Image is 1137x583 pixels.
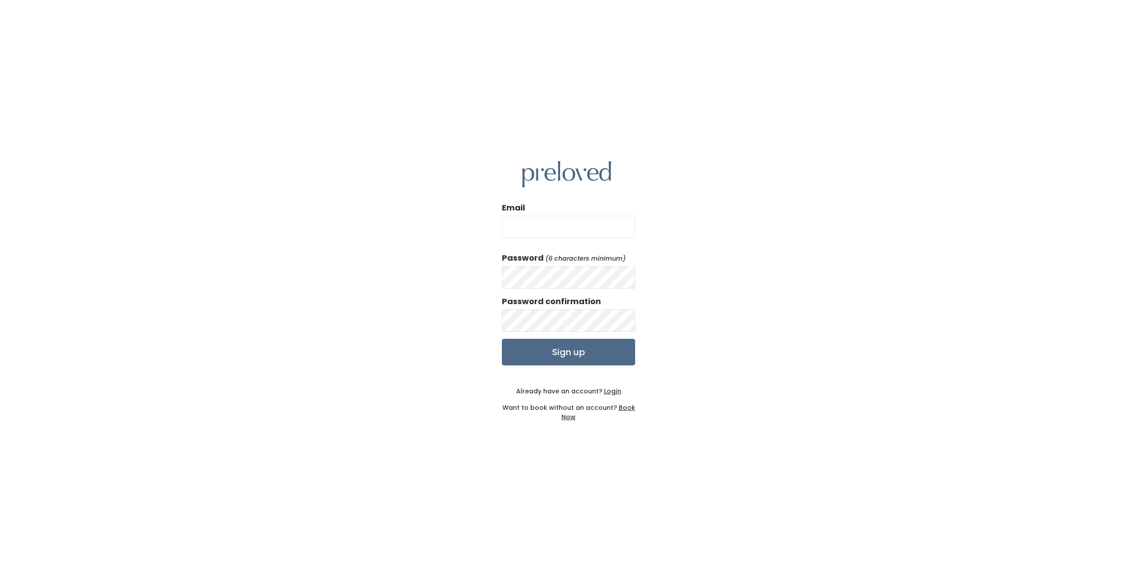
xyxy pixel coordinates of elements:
[502,252,544,264] label: Password
[502,202,525,214] label: Email
[522,161,611,187] img: preloved logo
[602,387,621,396] a: Login
[502,396,635,422] div: Want to book without an account?
[604,387,621,396] u: Login
[502,339,635,365] input: Sign up
[545,254,626,263] em: (6 characters minimum)
[561,403,635,421] a: Book Now
[502,387,635,396] div: Already have an account?
[502,296,601,307] label: Password confirmation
